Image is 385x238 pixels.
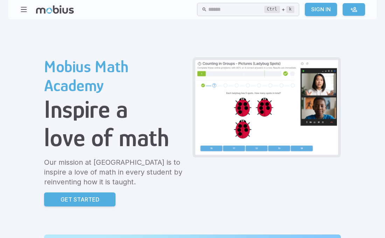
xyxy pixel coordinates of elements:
[44,95,187,123] h1: Inspire a
[305,3,337,16] a: Sign In
[264,5,294,14] div: +
[195,60,338,155] img: Grade 2 Class
[61,195,99,204] p: Get Started
[44,157,187,187] p: Our mission at [GEOGRAPHIC_DATA] is to inspire a love of math in every student by reinventing how...
[44,123,187,152] h1: love of math
[44,192,115,206] a: Get Started
[44,57,187,95] h2: Mobius Math Academy
[264,6,280,13] kbd: Ctrl
[286,6,294,13] kbd: k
